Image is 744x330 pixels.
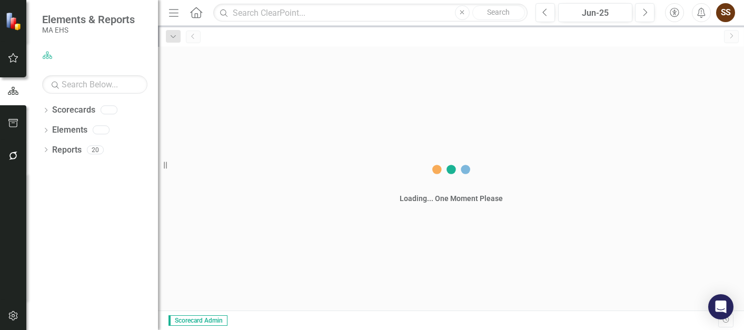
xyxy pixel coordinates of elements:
[42,26,135,34] small: MA EHS
[42,13,135,26] span: Elements & Reports
[562,7,629,19] div: Jun-25
[708,294,733,319] div: Open Intercom Messenger
[52,104,95,116] a: Scorecards
[87,145,104,154] div: 20
[52,124,87,136] a: Elements
[472,5,525,20] button: Search
[716,3,735,22] button: SS
[487,8,510,16] span: Search
[213,4,528,22] input: Search ClearPoint...
[5,12,24,31] img: ClearPoint Strategy
[558,3,632,22] button: Jun-25
[400,193,503,204] div: Loading... One Moment Please
[42,75,147,94] input: Search Below...
[168,315,227,326] span: Scorecard Admin
[52,144,82,156] a: Reports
